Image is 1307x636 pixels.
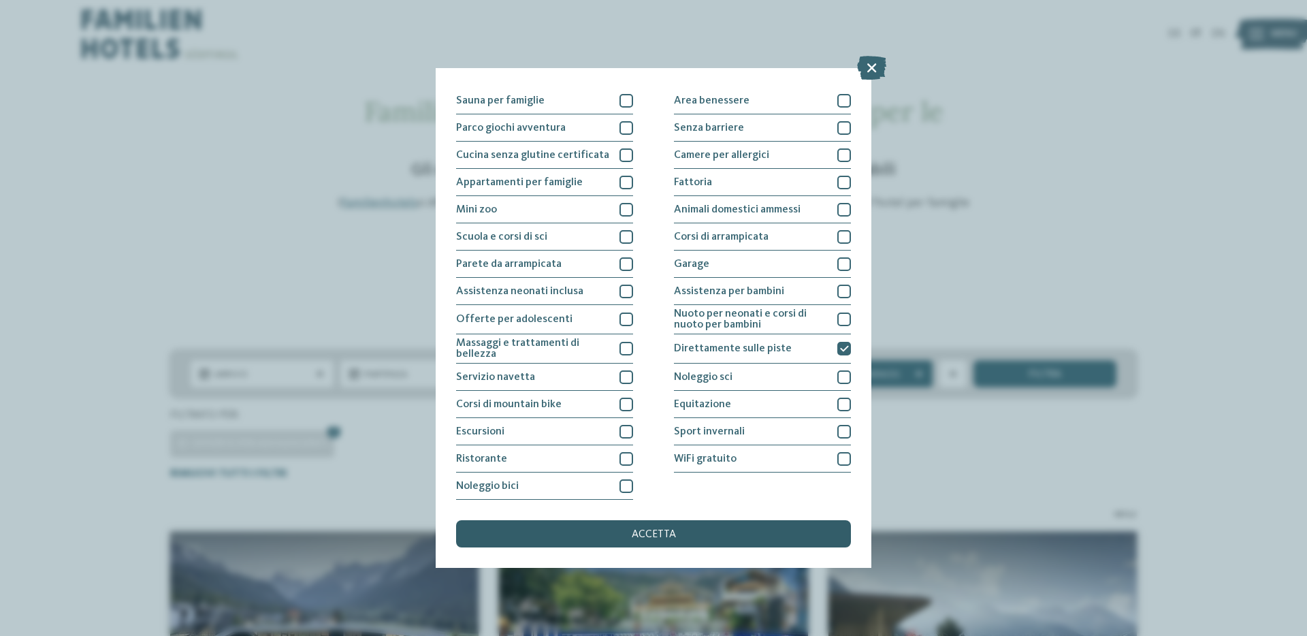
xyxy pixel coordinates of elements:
[456,232,547,242] span: Scuola e corsi di sci
[456,204,497,215] span: Mini zoo
[456,481,519,492] span: Noleggio bici
[674,259,709,270] span: Garage
[456,177,583,188] span: Appartamenti per famiglie
[674,123,744,133] span: Senza barriere
[674,177,712,188] span: Fattoria
[674,308,827,330] span: Nuoto per neonati e corsi di nuoto per bambini
[674,343,792,354] span: Direttamente sulle piste
[674,286,784,297] span: Assistenza per bambini
[674,426,745,437] span: Sport invernali
[456,426,504,437] span: Escursioni
[674,372,732,383] span: Noleggio sci
[674,454,737,464] span: WiFi gratuito
[456,95,545,106] span: Sauna per famiglie
[456,338,609,360] span: Massaggi e trattamenti di bellezza
[456,454,507,464] span: Ristorante
[674,232,769,242] span: Corsi di arrampicata
[456,399,562,410] span: Corsi di mountain bike
[456,123,566,133] span: Parco giochi avventura
[674,95,749,106] span: Area benessere
[674,399,731,410] span: Equitazione
[674,204,801,215] span: Animali domestici ammessi
[456,314,572,325] span: Offerte per adolescenti
[456,286,583,297] span: Assistenza neonati inclusa
[456,150,609,161] span: Cucina senza glutine certificata
[456,372,535,383] span: Servizio navetta
[632,529,676,540] span: accetta
[674,150,769,161] span: Camere per allergici
[456,259,562,270] span: Parete da arrampicata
